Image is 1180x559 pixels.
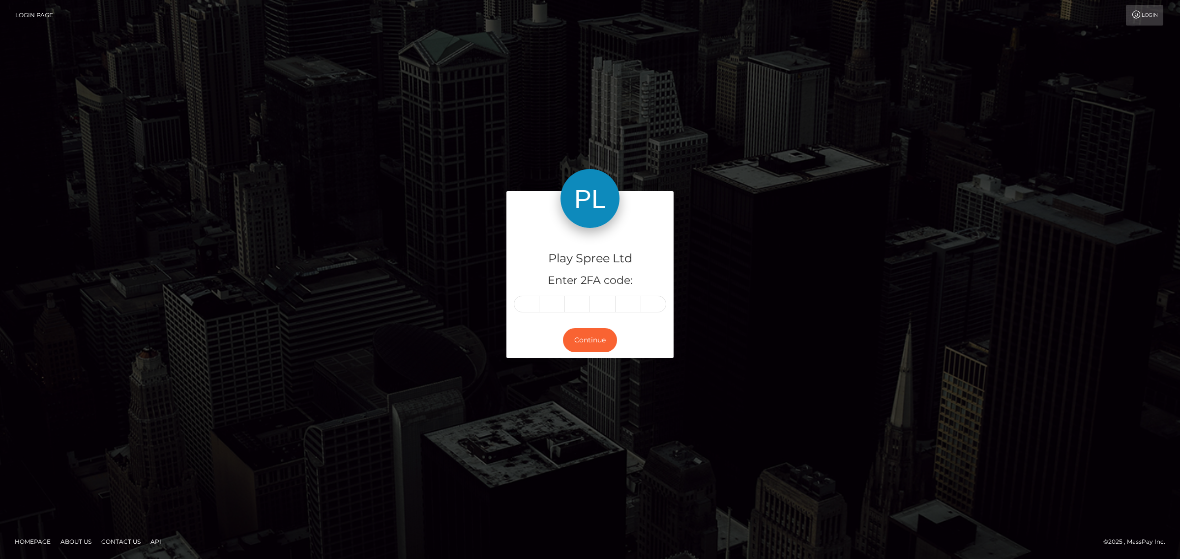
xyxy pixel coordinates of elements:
a: Contact Us [97,534,145,549]
h5: Enter 2FA code: [514,273,666,288]
button: Continue [563,328,617,352]
a: Login [1126,5,1163,26]
img: Play Spree Ltd [560,169,619,228]
a: Homepage [11,534,55,549]
a: Login Page [15,5,53,26]
h4: Play Spree Ltd [514,250,666,267]
a: API [147,534,165,549]
div: © 2025 , MassPay Inc. [1103,536,1173,547]
a: About Us [57,534,95,549]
